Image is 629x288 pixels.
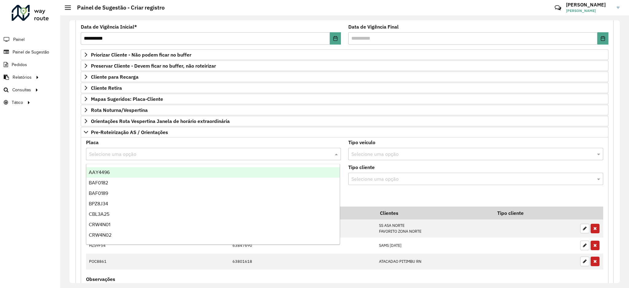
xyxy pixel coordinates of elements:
[91,108,148,112] span: Rota Noturna/Vespertina
[86,254,144,270] td: POC8861
[86,164,104,171] label: Clientes
[89,232,111,238] span: CRW4N02
[81,83,608,93] a: Cliente Retira
[81,61,608,71] a: Preservar Cliente - Devem ficar no buffer, não roteirizar
[551,1,565,14] a: Contato Rápido
[89,201,108,206] span: BPZ8J34
[81,127,608,137] a: Pre-Roteirização AS / Orientações
[91,85,122,90] span: Cliente Retira
[12,99,23,106] span: Tático
[81,116,608,126] a: Orientações Rota Vespertina Janela de horário extraordinária
[348,23,399,30] label: Data de Vigência Final
[81,49,608,60] a: Priorizar Cliente - Não podem ficar no buffer
[91,97,163,101] span: Mapas Sugeridos: Placa-Cliente
[376,238,493,254] td: SAMS [DATE]
[229,254,376,270] td: 63801618
[86,275,115,283] label: Observações
[597,32,608,45] button: Choose Date
[91,130,168,135] span: Pre-Roteirização AS / Orientações
[91,74,139,79] span: Cliente para Recarga
[86,164,340,245] ng-dropdown-panel: Options list
[89,211,109,217] span: CBL3A25
[348,139,375,146] label: Tipo veículo
[330,32,341,45] button: Choose Date
[376,207,493,219] th: Clientes
[13,49,49,55] span: Painel de Sugestão
[13,36,25,43] span: Painel
[566,8,612,14] span: [PERSON_NAME]
[348,164,375,171] label: Tipo cliente
[81,72,608,82] a: Cliente para Recarga
[376,219,493,238] td: SS ASA NORTE FAVORITO ZONA NORTE
[89,170,110,175] span: AAY4496
[81,94,608,104] a: Mapas Sugeridos: Placa-Cliente
[12,87,31,93] span: Consultas
[81,105,608,115] a: Rota Noturna/Vespertina
[91,119,230,124] span: Orientações Rota Vespertina Janela de horário extraordinária
[86,238,144,254] td: HZS9F54
[89,191,108,196] span: BAF0189
[13,74,32,81] span: Relatórios
[376,254,493,270] td: ATACADAO PITIMBU RN
[71,4,165,11] h2: Painel de Sugestão - Criar registro
[493,207,577,219] th: Tipo cliente
[89,222,110,227] span: CRW4N01
[86,139,99,146] label: Placa
[81,23,137,30] label: Data de Vigência Inicial
[229,238,376,254] td: 63847690
[566,2,612,8] h3: [PERSON_NAME]
[91,63,216,68] span: Preservar Cliente - Devem ficar no buffer, não roteirizar
[89,180,108,185] span: BAF0182
[91,52,191,57] span: Priorizar Cliente - Não podem ficar no buffer
[12,61,27,68] span: Pedidos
